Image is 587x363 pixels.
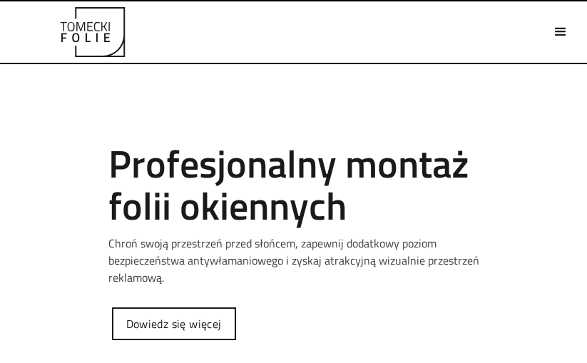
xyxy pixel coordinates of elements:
[108,143,479,227] h2: Profesjonalny montaż folii okiennych
[112,307,236,340] a: Dowiedz się więcej
[108,235,479,286] p: Chroń swoją przestrzeń przed słońcem, zapewnij dodatkowy poziom bezpieczeństwa antywłamaniowego i...
[548,20,573,44] div: menu
[14,7,171,57] a: home
[108,107,479,121] h1: Tomecki folie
